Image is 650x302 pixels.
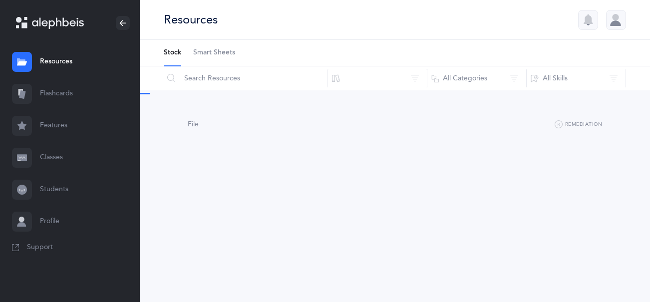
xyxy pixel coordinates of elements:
button: All Skills [526,66,626,90]
button: All Categories [427,66,527,90]
span: File [188,120,199,128]
button: Remediation [555,119,602,131]
div: Resources [164,11,218,28]
input: Search Resources [163,66,328,90]
span: Smart Sheets [193,48,235,58]
span: Support [27,243,53,253]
